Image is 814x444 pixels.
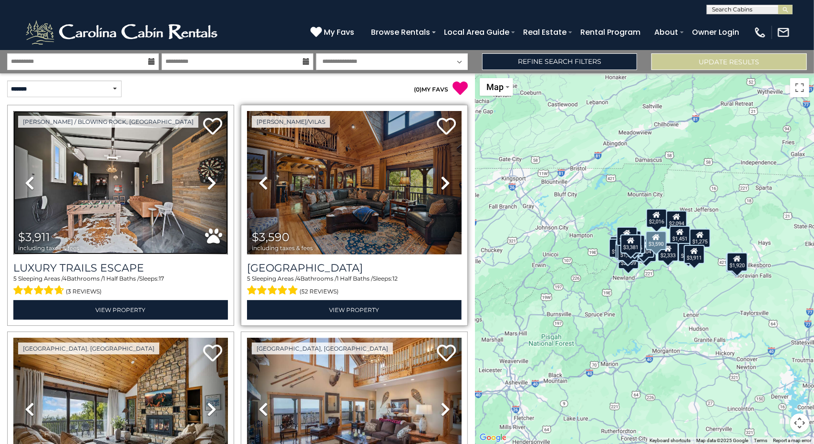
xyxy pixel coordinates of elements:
span: (52 reviews) [299,285,339,298]
span: My Favs [324,26,354,38]
span: 12 [392,275,398,282]
a: Real Estate [518,24,571,40]
span: 17 [159,275,164,282]
span: 5 [13,275,17,282]
a: View Property [13,300,228,320]
div: $3,911 [684,245,705,264]
a: Browse Rentals [366,24,435,40]
a: Report a map error [773,438,811,443]
a: [GEOGRAPHIC_DATA] [247,262,462,274]
div: $2,016 [646,209,667,228]
div: $2,547 [679,243,700,262]
a: [PERSON_NAME]/Vilas [252,116,330,128]
img: phone-regular-white.png [753,26,767,39]
a: Add to favorites [437,343,456,364]
a: [PERSON_NAME] / Blowing Rock, [GEOGRAPHIC_DATA] [18,116,198,128]
button: Change map style [480,78,513,96]
span: 4 [63,275,67,282]
a: Refine Search Filters [482,53,638,70]
img: White-1-2.png [24,18,222,47]
button: Toggle fullscreen view [790,78,809,97]
div: $1,087 [610,236,631,255]
span: 5 [247,275,250,282]
span: (3 reviews) [66,285,102,298]
div: $2,333 [658,242,679,262]
span: 1 Half Baths / [103,275,139,282]
div: $1,922 [618,242,639,261]
span: including taxes & fees [252,245,313,251]
span: $3,590 [252,230,289,244]
button: Update Results [651,53,807,70]
div: $3,381 [620,234,641,253]
a: View Property [247,300,462,320]
span: 1 Half Baths / [337,275,373,282]
h3: Diamond Creek Lodge [247,262,462,274]
div: $2,094 [666,211,687,230]
span: Map [486,82,504,92]
a: Owner Login [687,24,744,40]
button: Map camera controls [790,414,809,433]
a: About [649,24,683,40]
div: $1,451 [670,226,690,245]
div: $3,590 [646,231,667,250]
img: mail-regular-white.png [777,26,790,39]
a: Add to favorites [437,117,456,137]
div: Sleeping Areas / Bathrooms / Sleeps: [13,274,228,297]
div: Sleeping Areas / Bathrooms / Sleeps: [247,274,462,297]
button: Keyboard shortcuts [649,437,690,444]
a: (0)MY FAVS [414,86,448,93]
a: My Favs [310,26,357,39]
a: Local Area Guide [439,24,514,40]
a: Luxury Trails Escape [13,262,228,274]
a: Rental Program [576,24,645,40]
span: including taxes & fees [18,245,79,251]
span: Map data ©2025 Google [696,438,748,443]
a: Terms (opens in new tab) [754,438,767,443]
span: 4 [297,275,300,282]
div: $1,666 [616,240,637,259]
div: $1,772 [726,253,747,272]
div: $1,920 [727,252,748,272]
a: [GEOGRAPHIC_DATA], [GEOGRAPHIC_DATA] [18,343,159,354]
a: Add to favorites [203,117,222,137]
img: thumbnail_168695603.jpeg [13,111,228,254]
a: Add to favorites [203,343,222,364]
div: $1,872 [609,239,630,258]
a: [GEOGRAPHIC_DATA], [GEOGRAPHIC_DATA] [252,343,393,354]
a: Open this area in Google Maps (opens a new window) [477,432,509,444]
div: $2,147 [617,227,638,246]
div: $1,275 [690,229,711,248]
span: 0 [416,86,420,93]
span: $3,911 [18,230,50,244]
img: thumbnail_163281249.jpeg [247,111,462,254]
img: Google [477,432,509,444]
span: ( ) [414,86,422,93]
